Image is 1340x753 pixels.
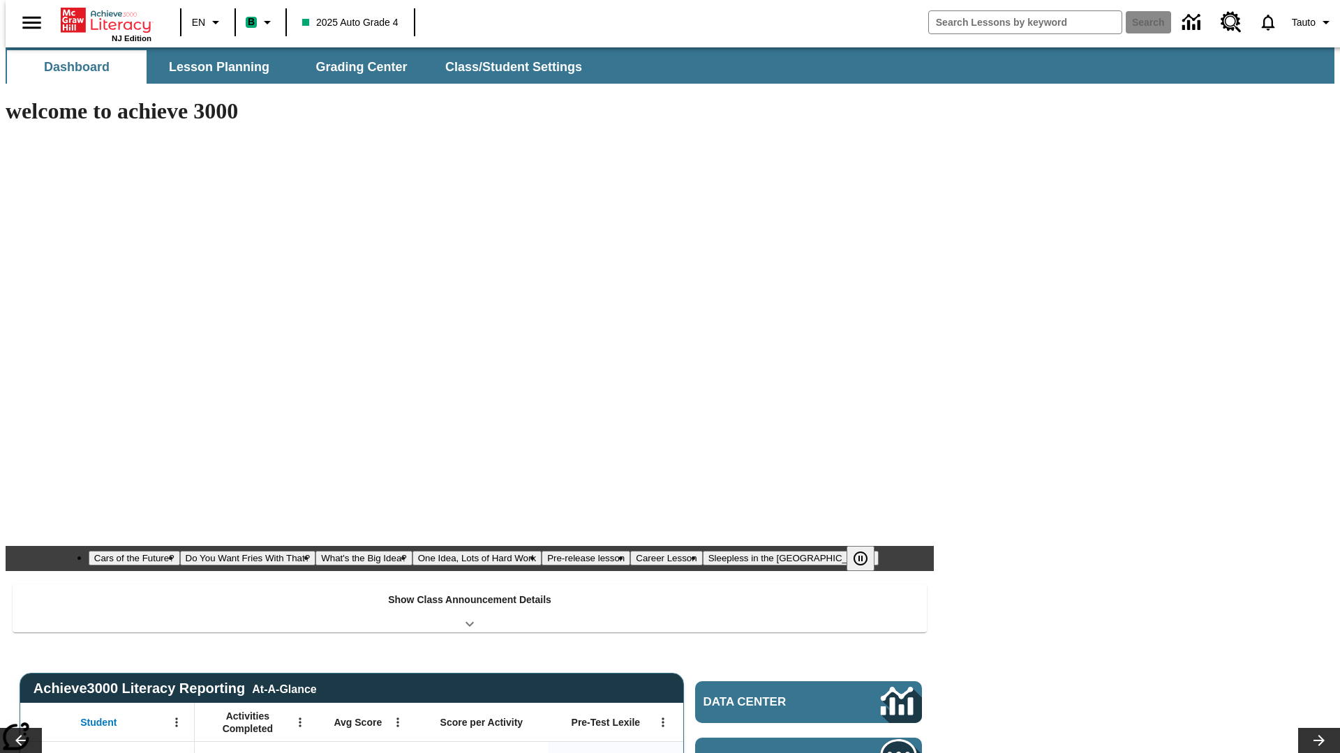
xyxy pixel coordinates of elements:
[80,716,117,729] span: Student
[847,546,888,571] div: Pause
[703,551,879,565] button: Slide 7 Sleepless in the Animal Kingdom
[572,716,641,729] span: Pre-Test Lexile
[33,680,317,697] span: Achieve3000 Literacy Reporting
[61,5,151,43] div: Home
[44,59,110,75] span: Dashboard
[186,10,230,35] button: Language: EN, Select a language
[542,551,630,565] button: Slide 5 Pre-release lesson
[149,50,289,84] button: Lesson Planning
[334,716,382,729] span: Avg Score
[169,59,269,75] span: Lesson Planning
[290,712,311,733] button: Open Menu
[388,593,551,607] p: Show Class Announcement Details
[315,551,412,565] button: Slide 3 What's the Big Idea?
[1174,3,1212,42] a: Data Center
[166,712,187,733] button: Open Menu
[6,50,595,84] div: SubNavbar
[412,551,542,565] button: Slide 4 One Idea, Lots of Hard Work
[847,546,874,571] button: Pause
[1250,4,1286,40] a: Notifications
[1298,728,1340,753] button: Lesson carousel, Next
[89,551,180,565] button: Slide 1 Cars of the Future?
[6,98,934,124] h1: welcome to achieve 3000
[7,50,147,84] button: Dashboard
[445,59,582,75] span: Class/Student Settings
[1286,10,1340,35] button: Profile/Settings
[6,47,1334,84] div: SubNavbar
[248,13,255,31] span: B
[202,710,294,735] span: Activities Completed
[292,50,431,84] button: Grading Center
[252,680,316,696] div: At-A-Glance
[180,551,316,565] button: Slide 2 Do You Want Fries With That?
[11,2,52,43] button: Open side menu
[929,11,1122,33] input: search field
[440,716,523,729] span: Score per Activity
[61,6,151,34] a: Home
[653,712,673,733] button: Open Menu
[315,59,407,75] span: Grading Center
[703,695,834,709] span: Data Center
[112,34,151,43] span: NJ Edition
[13,584,927,632] div: Show Class Announcement Details
[1212,3,1250,41] a: Resource Center, Will open in new tab
[695,681,922,723] a: Data Center
[192,15,205,30] span: EN
[630,551,702,565] button: Slide 6 Career Lesson
[387,712,408,733] button: Open Menu
[240,10,281,35] button: Boost Class color is mint green. Change class color
[434,50,593,84] button: Class/Student Settings
[302,15,399,30] span: 2025 Auto Grade 4
[1292,15,1316,30] span: Tauto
